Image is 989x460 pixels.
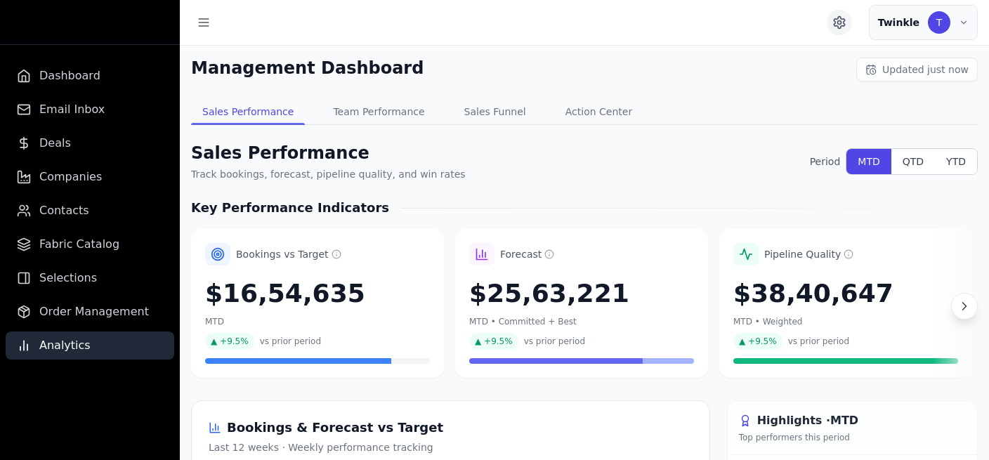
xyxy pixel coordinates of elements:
h2: Bookings & Forecast vs Target [209,418,693,438]
button: Team Performance [322,99,435,124]
span: Order Management [39,303,149,320]
p: $25,63,221 [469,280,694,308]
button: Toggle sidebar [191,10,216,35]
span: ▲ + 9.5 % [469,333,518,350]
button: YTD [935,149,977,174]
div: Forecast [500,247,542,261]
label: Period [810,155,841,169]
span: Fabric Catalog [39,236,119,253]
div: Twinkle [878,15,919,29]
h1: Management Dashboard [191,57,424,79]
button: MTD [846,149,891,174]
p: $16,54,635 [205,280,430,308]
span: Companies [39,169,102,185]
h2: Highlights · MTD [739,412,966,429]
a: Email Inbox [6,96,174,124]
button: Sales Funnel [453,99,537,124]
div: MTD • Weighted [733,316,958,327]
a: Companies [6,163,174,191]
span: Contacts [39,202,89,219]
span: ▲ + 9.5 % [733,333,782,350]
a: Selections [6,264,174,292]
button: Scroll right [951,293,978,320]
a: Order Management [6,298,174,326]
nav: Dashboard Tabs [191,99,978,124]
button: Account menu [869,5,978,40]
span: Dashboard [39,67,100,84]
span: ▲ + 9.5 % [205,333,254,350]
p: Track bookings, forecast, pipeline quality, and win rates [191,167,466,181]
button: Sales Performance [191,99,305,124]
a: Deals [6,129,174,157]
a: Analytics [6,331,174,360]
span: Updated just now [882,63,969,77]
p: $38,40,647 [733,280,958,308]
span: vs prior period [524,336,585,347]
div: Bookings vs Target: $16,54,635 of $20,00,000 target, 82.7% to target [191,229,444,378]
span: Email Inbox [39,101,105,118]
p: Last 12 weeks · Weekly performance tracking [209,440,693,454]
div: Pipeline Quality: $38,40,647 weighted, 192.0% to target [719,229,972,378]
a: Fabric Catalog [6,230,174,258]
span: Analytics [39,337,91,354]
div: MTD • Committed + Best [469,316,694,327]
div: Pipeline Quality [764,247,841,261]
span: Selections [39,270,97,287]
h2: Key Performance Indicators [191,198,389,218]
a: Dashboard [6,62,174,90]
div: Bookings vs Target [236,247,329,261]
span: Deals [39,135,71,152]
span: vs prior period [260,336,321,347]
button: QTD [891,149,935,174]
div: Forecast: $25,63,221 total, $19,76,986 committed, $5,86,235 best case [455,229,708,378]
div: T [928,11,950,34]
h1: Sales Performance [191,142,466,164]
span: vs prior period [788,336,849,347]
div: MTD [205,316,430,327]
a: Contacts [6,197,174,225]
p: Top performers this period [739,432,966,443]
button: Settings [827,10,852,35]
button: Action Center [554,99,643,124]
